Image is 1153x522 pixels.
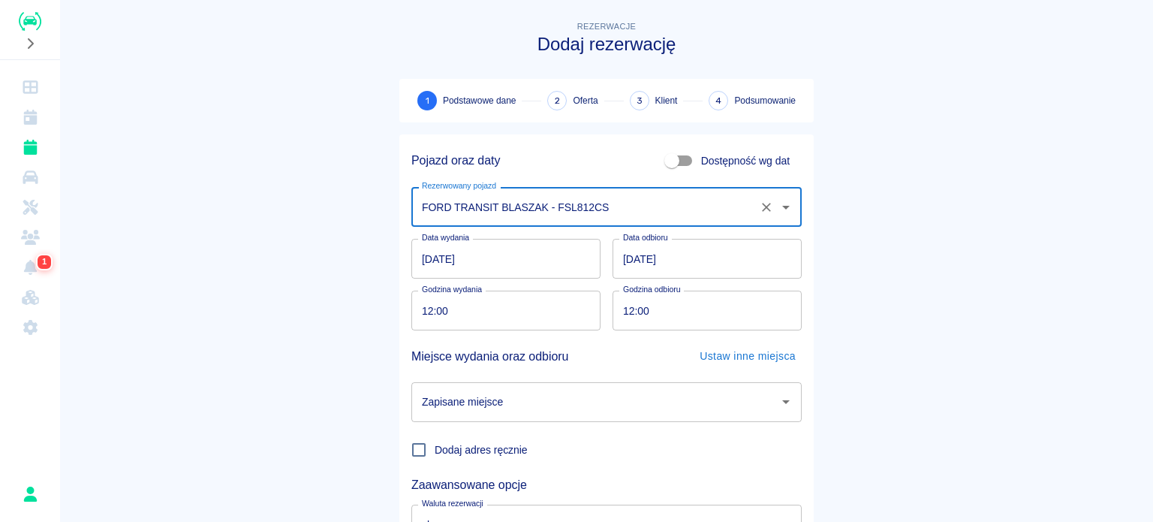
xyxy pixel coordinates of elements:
[555,93,560,109] span: 2
[19,34,41,53] button: Rozwiń nawigację
[734,94,796,107] span: Podsumowanie
[422,284,482,295] label: Godzina wydania
[6,72,54,102] a: Dashboard
[6,312,54,342] a: Ustawienia
[655,94,678,107] span: Klient
[6,132,54,162] a: Rezerwacje
[14,478,46,510] button: Rafał Płaza
[623,232,668,243] label: Data odbioru
[19,12,41,31] img: Renthelp
[411,291,590,330] input: hh:mm
[573,94,598,107] span: Oferta
[701,153,790,169] span: Dostępność wg dat
[775,197,796,218] button: Otwórz
[577,22,636,31] span: Rezerwacje
[6,282,54,312] a: Widget WWW
[6,222,54,252] a: Klienci
[411,239,601,279] input: DD.MM.YYYY
[422,180,496,192] label: Rezerwowany pojazd
[715,93,721,109] span: 4
[6,252,54,282] a: Powiadomienia
[756,197,777,218] button: Wyczyść
[411,343,568,370] h5: Miejsce wydania oraz odbioru
[443,94,516,107] span: Podstawowe dane
[422,232,469,243] label: Data wydania
[422,498,483,509] label: Waluta rezerwacji
[6,102,54,132] a: Kalendarz
[613,239,802,279] input: DD.MM.YYYY
[613,291,791,330] input: hh:mm
[6,192,54,222] a: Serwisy
[411,478,802,493] h5: Zaawansowane opcje
[435,442,528,458] span: Dodaj adres ręcznie
[775,391,796,412] button: Otwórz
[399,34,814,55] h3: Dodaj rezerwację
[694,342,802,370] button: Ustaw inne miejsca
[39,255,50,270] span: 1
[6,162,54,192] a: Flota
[411,153,500,168] h5: Pojazd oraz daty
[637,93,643,109] span: 3
[623,284,681,295] label: Godzina odbioru
[426,93,429,109] span: 1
